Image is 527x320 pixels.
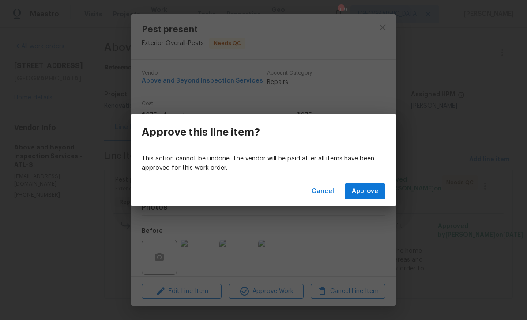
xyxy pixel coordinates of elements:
[345,183,385,200] button: Approve
[352,186,378,197] span: Approve
[308,183,338,200] button: Cancel
[312,186,334,197] span: Cancel
[142,154,385,173] p: This action cannot be undone. The vendor will be paid after all items have been approved for this...
[142,126,260,138] h3: Approve this line item?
